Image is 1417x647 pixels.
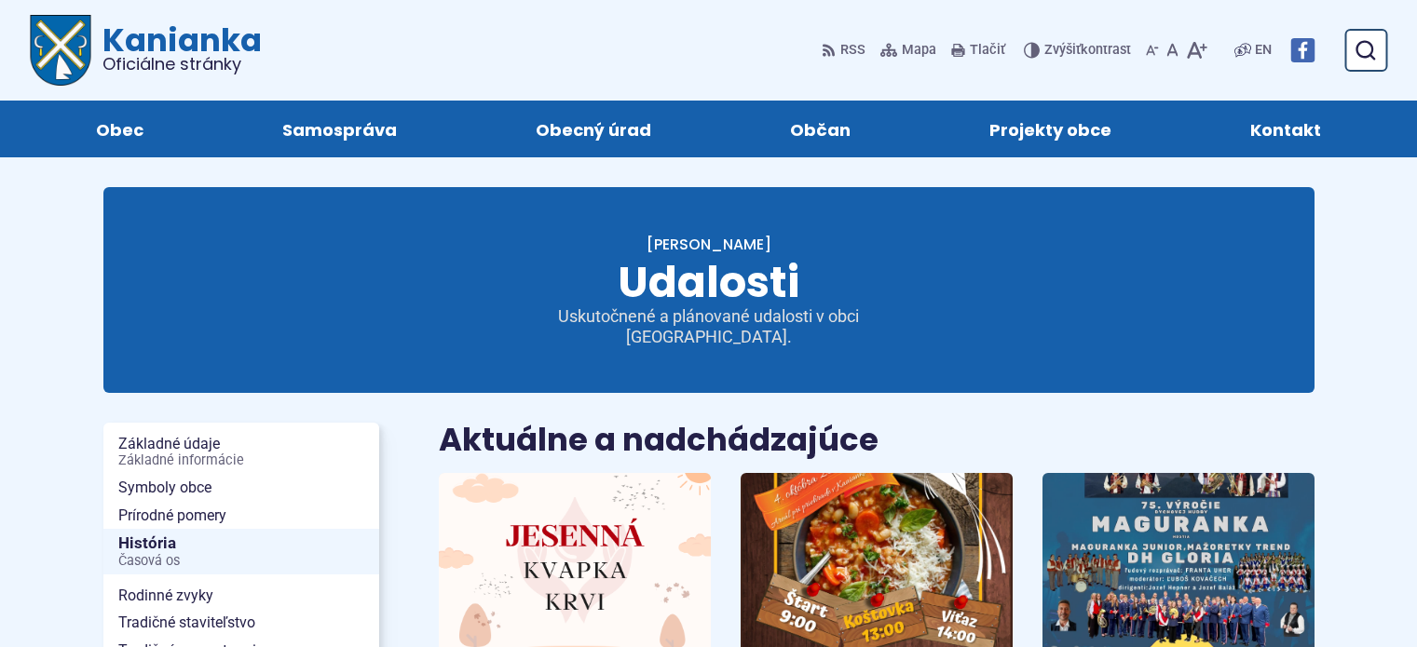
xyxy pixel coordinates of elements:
span: kontrast [1044,43,1131,59]
a: Občan [740,101,902,157]
button: Zväčšiť veľkosť písma [1182,31,1211,70]
span: Zvýšiť [1044,42,1081,58]
h2: Aktuálne a nadchádzajúce [439,423,1315,457]
span: Kanianka [91,24,262,73]
span: História [118,529,364,574]
img: Prejsť na domovskú stránku [30,15,91,86]
span: Symboly obce [118,474,364,502]
span: EN [1255,39,1272,61]
a: Mapa [877,31,940,70]
span: Tradičné staviteľstvo [118,609,364,637]
a: [PERSON_NAME] [647,234,771,255]
span: Mapa [902,39,936,61]
a: RSS [822,31,869,70]
img: Prejsť na Facebook stránku [1290,38,1315,62]
button: Zmenšiť veľkosť písma [1142,31,1163,70]
a: Samospráva [231,101,447,157]
span: Obecný úrad [536,101,651,157]
a: Obec [45,101,194,157]
span: RSS [840,39,865,61]
a: Rodinné zvyky [103,582,379,610]
span: Projekty obce [989,101,1111,157]
span: Základné informácie [118,453,364,468]
a: Symboly obce [103,474,379,502]
a: Logo Kanianka, prejsť na domovskú stránku. [30,15,262,86]
span: Tlačiť [970,43,1005,59]
span: Obec [96,101,143,157]
button: Nastaviť pôvodnú veľkosť písma [1163,31,1182,70]
a: Kontakt [1200,101,1372,157]
span: Udalosti [618,252,799,312]
p: Uskutočnené a plánované udalosti v obci [GEOGRAPHIC_DATA]. [485,306,933,348]
a: EN [1251,39,1275,61]
span: Kontakt [1250,101,1321,157]
span: Občan [790,101,851,157]
a: Projekty obce [939,101,1163,157]
a: Základné údajeZákladné informácie [103,430,379,474]
span: Rodinné zvyky [118,582,364,610]
span: Základné údaje [118,430,364,474]
span: Prírodné pomery [118,502,364,530]
button: Zvýšiťkontrast [1024,31,1135,70]
span: Samospráva [282,101,397,157]
a: Obecný úrad [484,101,702,157]
span: Oficiálne stránky [102,56,262,73]
button: Tlačiť [947,31,1009,70]
span: Časová os [118,554,364,569]
a: Prírodné pomery [103,502,379,530]
a: HistóriaČasová os [103,529,379,574]
a: Tradičné staviteľstvo [103,609,379,637]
